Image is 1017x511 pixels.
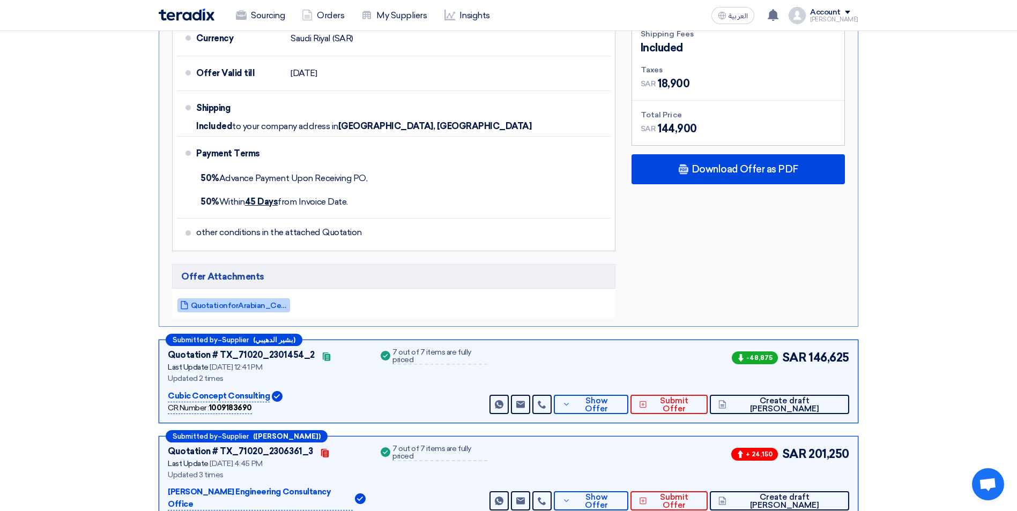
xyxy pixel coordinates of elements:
[808,349,849,366] span: 146,625
[630,491,708,510] button: Submit Offer
[711,7,754,24] button: العربية
[554,395,628,414] button: Show Offer
[573,397,619,413] span: Show Offer
[650,493,699,509] span: Submit Offer
[245,197,278,207] u: 45 Days
[177,298,290,312] a: QuotationforArabian_Centres_Company_Cenomi_1755614026854.pdf
[168,349,315,362] div: Quotation # TX_71020_2301454_2
[641,64,836,76] div: Taxes
[554,491,628,510] button: Show Offer
[641,28,836,40] div: Shipping Fees
[168,469,366,480] div: Updated 3 times
[641,40,683,56] span: Included
[201,173,219,183] strong: 50%
[650,397,699,413] span: Submit Offer
[209,403,252,412] b: 1009183690
[710,395,849,414] button: Create draft [PERSON_NAME]
[168,486,353,510] p: [PERSON_NAME] Engineering Consultancy Office
[789,7,806,24] img: profile_test.png
[641,109,836,121] div: Total Price
[692,164,798,174] span: Download Offer as PDF
[168,390,270,403] p: Cubic Concept Consulting
[166,430,328,442] div: –
[168,373,366,384] div: Updated 2 times
[173,336,218,343] span: Submitted by
[196,227,362,238] span: other conditions in the attached Quotation
[210,363,262,372] span: [DATE] 12:41 PM
[173,433,218,440] span: Submitted by
[810,8,841,17] div: Account
[253,336,295,343] b: (بشير الدهيبي)
[227,4,293,27] a: Sourcing
[353,4,435,27] a: My Suppliers
[641,78,656,89] span: SAR
[196,26,282,51] div: Currency
[573,493,619,509] span: Show Offer
[658,121,697,137] span: 144,900
[196,141,598,167] div: Payment Terms
[291,28,353,49] div: Saudi Riyal (SAR)
[972,468,1004,500] a: Open chat
[392,445,487,461] div: 7 out of 7 items are fully priced
[201,197,348,207] span: Within from Invoice Date.
[293,4,353,27] a: Orders
[196,121,232,132] span: Included
[658,76,689,92] span: 18,900
[201,197,219,207] strong: 50%
[436,4,499,27] a: Insights
[731,448,778,461] span: + 24,150
[392,349,487,365] div: 7 out of 7 items are fully priced
[201,173,367,183] span: Advance Payment Upon Receiving PO,
[782,349,807,366] span: SAR
[710,491,849,510] button: Create draft [PERSON_NAME]
[291,68,317,79] span: [DATE]
[210,459,262,468] span: [DATE] 4:45 PM
[168,363,209,372] span: Last Update
[729,12,748,20] span: العربية
[168,402,252,414] div: CR Number :
[355,493,366,504] img: Verified Account
[782,445,807,463] span: SAR
[272,391,283,402] img: Verified Account
[729,397,841,413] span: Create draft [PERSON_NAME]
[630,395,708,414] button: Submit Offer
[159,9,214,21] img: Teradix logo
[168,445,313,458] div: Quotation # TX_71020_2306361_3
[232,121,338,132] span: to your company address in
[641,123,656,134] span: SAR
[732,351,778,364] span: -48,875
[222,433,249,440] span: Supplier
[166,334,302,346] div: –
[253,433,321,440] b: ([PERSON_NAME])
[191,302,287,310] span: QuotationforArabian_Centres_Company_Cenomi_1755614026854.pdf
[338,121,532,132] span: [GEOGRAPHIC_DATA], [GEOGRAPHIC_DATA]
[222,336,249,343] span: Supplier
[729,493,841,509] span: Create draft [PERSON_NAME]
[196,61,282,86] div: Offer Valid till
[810,17,858,22] div: [PERSON_NAME]
[196,95,282,121] div: Shipping
[808,445,849,463] span: 201,250
[168,459,209,468] span: Last Update
[172,264,615,289] h5: Offer Attachments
